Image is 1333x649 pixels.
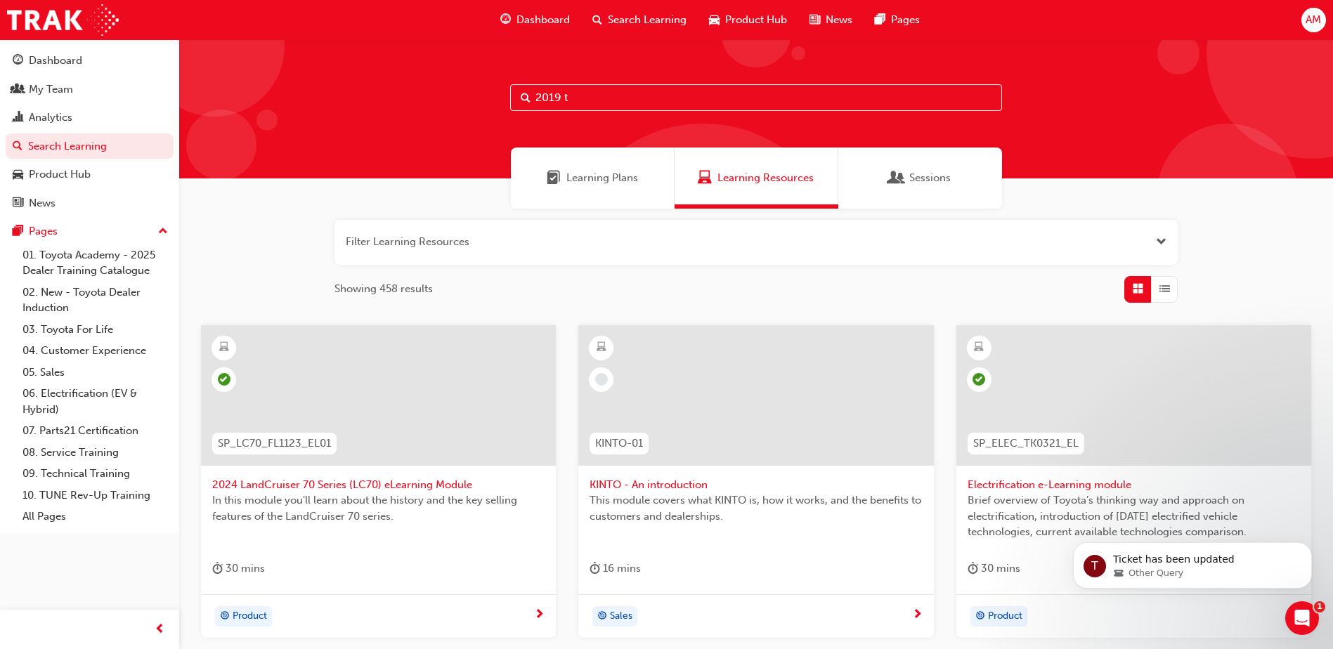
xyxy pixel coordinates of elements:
[13,197,23,210] span: news-icon
[864,6,931,34] a: pages-iconPages
[1314,601,1325,612] span: 1
[29,223,58,240] div: Pages
[500,11,511,29] span: guage-icon
[6,133,174,159] a: Search Learning
[29,53,82,69] div: Dashboard
[29,166,91,183] div: Product Hub
[334,281,433,297] span: Showing 458 results
[974,339,984,357] span: learningResourceType_ELEARNING-icon
[973,435,1079,452] span: SP_ELEC_TK0321_EL
[968,492,1300,540] span: Brief overview of Toyota’s thinking way and approach on electrification, introduction of [DATE] e...
[7,4,119,36] img: Trak
[6,218,174,244] button: Pages
[6,105,174,131] a: Analytics
[838,147,1002,209] a: SessionsSessions
[521,90,531,106] span: Search
[595,435,643,452] span: KINTO-01
[155,621,165,638] span: prev-icon
[534,609,545,622] span: next-icon
[17,362,174,383] a: 05. Sales
[17,485,174,506] a: 10. TUNE Rev-Up Training
[581,6,698,34] a: search-iconSearch Learning
[798,6,864,34] a: news-iconNews
[1052,513,1333,611] iframe: Intercom notifications message
[13,112,23,124] span: chart-icon
[6,45,174,218] button: DashboardMy TeamAnalyticsSearch LearningProduct HubNews
[6,190,174,216] a: News
[17,244,174,282] a: 01. Toyota Academy - 2025 Dealer Training Catalogue
[212,477,545,493] span: 2024 LandCruiser 70 Series (LC70) eLearning Module
[212,492,545,524] span: In this module you'll learn about the history and the key selling features of the LandCruiser 70 ...
[29,81,73,98] div: My Team
[608,12,687,28] span: Search Learning
[511,147,675,209] a: Learning PlansLearning Plans
[17,383,174,420] a: 06. Electrification (EV & Hybrid)
[975,608,985,626] span: target-icon
[29,195,56,211] div: News
[158,223,168,241] span: up-icon
[809,11,820,29] span: news-icon
[219,339,229,357] span: learningResourceType_ELEARNING-icon
[29,110,72,126] div: Analytics
[13,169,23,181] span: car-icon
[1285,601,1319,635] iframe: Intercom live chat
[17,340,174,362] a: 04. Customer Experience
[212,560,265,577] div: 30 mins
[891,12,920,28] span: Pages
[968,560,978,577] span: duration-icon
[826,12,852,28] span: News
[13,225,23,238] span: pages-icon
[17,420,174,442] a: 07. Parts21 Certification
[1133,281,1143,297] span: Grid
[1301,8,1326,32] button: AM
[13,140,22,153] span: search-icon
[17,506,174,527] a: All Pages
[17,442,174,464] a: 08. Service Training
[595,373,608,386] span: learningRecordVerb_NONE-icon
[590,560,600,577] span: duration-icon
[13,55,23,67] span: guage-icon
[17,282,174,319] a: 02. New - Toyota Dealer Induction
[489,6,581,34] a: guage-iconDashboard
[717,170,814,186] span: Learning Resources
[1159,281,1170,297] span: List
[590,477,922,493] span: KINTO - An introduction
[510,84,1002,111] input: Search...
[201,325,556,638] a: SP_LC70_FL1123_EL012024 LandCruiser 70 Series (LC70) eLearning ModuleIn this module you'll learn ...
[6,48,174,74] a: Dashboard
[220,608,230,626] span: target-icon
[17,463,174,485] a: 09. Technical Training
[597,608,607,626] span: target-icon
[516,12,570,28] span: Dashboard
[6,77,174,103] a: My Team
[590,560,641,577] div: 16 mins
[912,609,923,622] span: next-icon
[597,339,606,357] span: learningResourceType_ELEARNING-icon
[218,435,331,452] span: SP_LC70_FL1123_EL01
[725,12,787,28] span: Product Hub
[218,373,230,386] span: learningRecordVerb_PASS-icon
[973,373,985,386] span: learningRecordVerb_COMPLETE-icon
[890,170,904,186] span: Sessions
[709,11,720,29] span: car-icon
[956,325,1311,638] a: SP_ELEC_TK0321_ELElectrification e-Learning moduleBrief overview of Toyota’s thinking way and app...
[233,608,267,624] span: Product
[968,560,1020,577] div: 30 mins
[698,170,712,186] span: Learning Resources
[875,11,885,29] span: pages-icon
[988,608,1022,624] span: Product
[592,11,602,29] span: search-icon
[590,492,922,524] span: This module covers what KINTO is, how it works, and the benefits to customers and dealerships.
[1156,234,1166,250] span: Open the filter
[578,325,933,638] a: KINTO-01KINTO - An introductionThis module covers what KINTO is, how it works, and the benefits t...
[212,560,223,577] span: duration-icon
[698,6,798,34] a: car-iconProduct Hub
[566,170,638,186] span: Learning Plans
[675,147,838,209] a: Learning ResourcesLearning Resources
